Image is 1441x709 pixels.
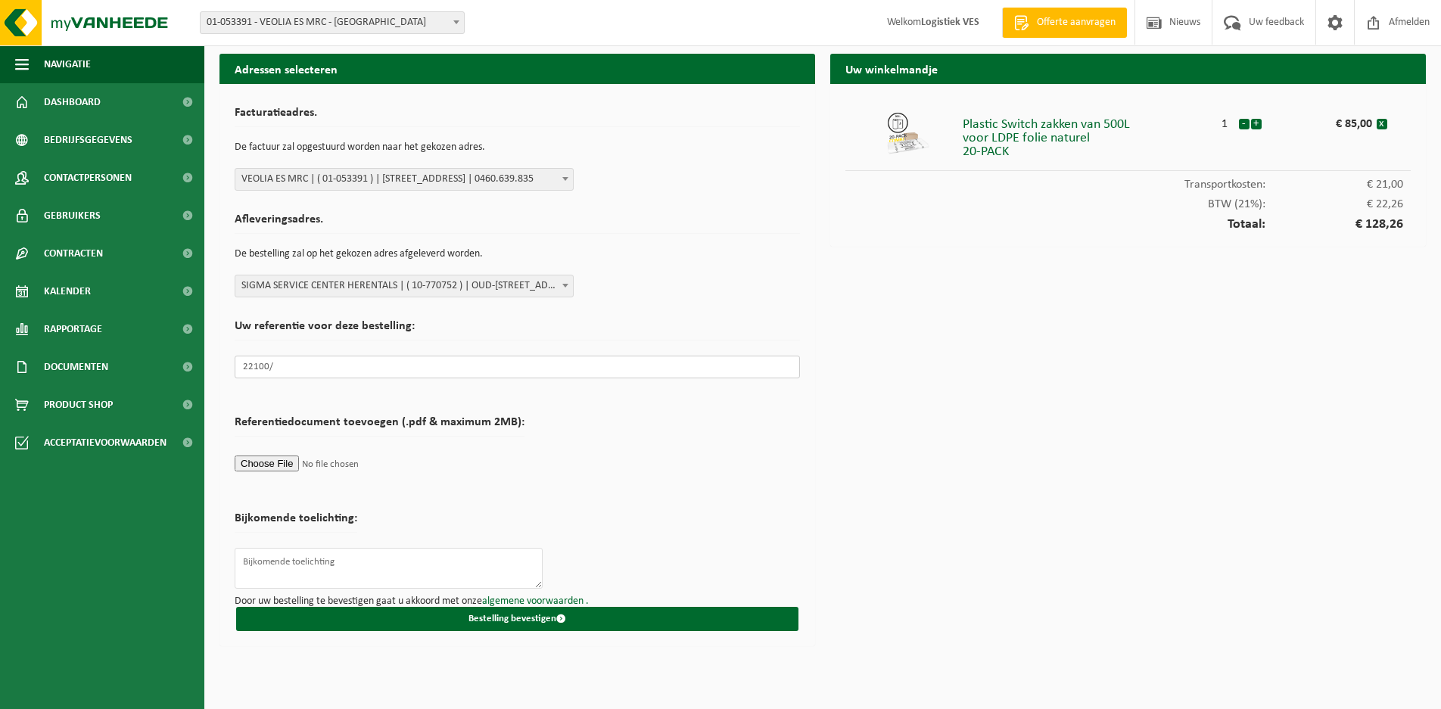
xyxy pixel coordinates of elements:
[235,320,800,341] h2: Uw referentie voor deze bestelling:
[885,110,931,156] img: 01-999961
[235,275,573,297] span: SIGMA SERVICE CENTER HERENTALS | ( 10-770752 ) | OUD-STRIJDERSLAAN 181, 2200 HERENTALS
[1211,110,1238,130] div: 1
[1265,218,1403,232] span: € 128,26
[44,310,102,348] span: Rapportage
[44,197,101,235] span: Gebruikers
[235,241,800,267] p: De bestelling zal op het gekozen adres afgeleverd worden.
[830,54,1426,83] h2: Uw winkelmandje
[235,512,357,533] h2: Bijkomende toelichting:
[235,356,800,378] input: Uw referentie voor deze bestelling
[44,45,91,83] span: Navigatie
[921,17,979,28] strong: Logistiek VES
[44,83,101,121] span: Dashboard
[44,424,167,462] span: Acceptatievoorwaarden
[201,12,464,33] span: 01-053391 - VEOLIA ES MRC - ANTWERPEN
[1265,198,1403,210] span: € 22,26
[44,235,103,272] span: Contracten
[963,110,1210,159] div: Plastic Switch zakken van 500L voor LDPE folie naturel 20-PACK
[44,121,132,159] span: Bedrijfsgegevens
[44,348,108,386] span: Documenten
[1293,110,1376,130] div: € 85,00
[235,213,800,234] h2: Afleveringsadres.
[44,272,91,310] span: Kalender
[845,171,1411,191] div: Transportkosten:
[1251,119,1262,129] button: +
[1265,179,1403,191] span: € 21,00
[1377,119,1387,129] button: x
[235,416,524,437] h2: Referentiedocument toevoegen (.pdf & maximum 2MB):
[1033,15,1119,30] span: Offerte aanvragen
[219,54,815,83] h2: Adressen selecteren
[235,596,800,607] p: Door uw bestelling te bevestigen gaat u akkoord met onze
[1239,119,1250,129] button: -
[482,595,589,607] a: algemene voorwaarden .
[845,191,1411,210] div: BTW (21%):
[235,168,574,191] span: VEOLIA ES MRC | ( 01-053391 ) | MOERSTRAAT 26, 2030 ANTWERPEN | 0460.639.835
[1002,8,1127,38] a: Offerte aanvragen
[235,275,574,297] span: SIGMA SERVICE CENTER HERENTALS | ( 10-770752 ) | OUD-STRIJDERSLAAN 181, 2200 HERENTALS
[236,607,798,631] button: Bestelling bevestigen
[44,159,132,197] span: Contactpersonen
[845,210,1411,232] div: Totaal:
[235,135,800,160] p: De factuur zal opgestuurd worden naar het gekozen adres.
[200,11,465,34] span: 01-053391 - VEOLIA ES MRC - ANTWERPEN
[44,386,113,424] span: Product Shop
[235,169,573,190] span: VEOLIA ES MRC | ( 01-053391 ) | MOERSTRAAT 26, 2030 ANTWERPEN | 0460.639.835
[235,107,800,127] h2: Facturatieadres.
